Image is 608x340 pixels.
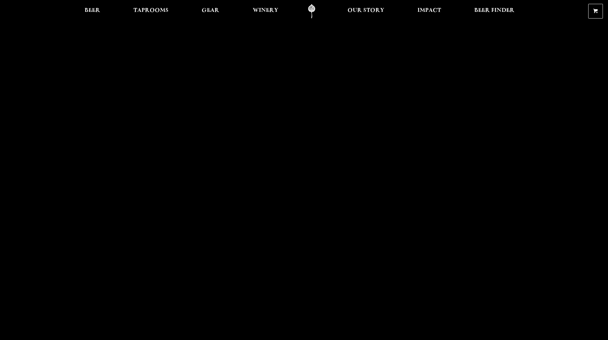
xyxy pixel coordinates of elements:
[474,8,514,13] span: Beer Finder
[348,8,384,13] span: Our Story
[85,8,100,13] span: Beer
[470,4,519,19] a: Beer Finder
[133,8,169,13] span: Taprooms
[413,4,445,19] a: Impact
[198,4,223,19] a: Gear
[417,8,441,13] span: Impact
[300,4,324,19] a: Odell Home
[343,4,388,19] a: Our Story
[80,4,104,19] a: Beer
[129,4,173,19] a: Taprooms
[253,8,278,13] span: Winery
[249,4,282,19] a: Winery
[202,8,219,13] span: Gear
